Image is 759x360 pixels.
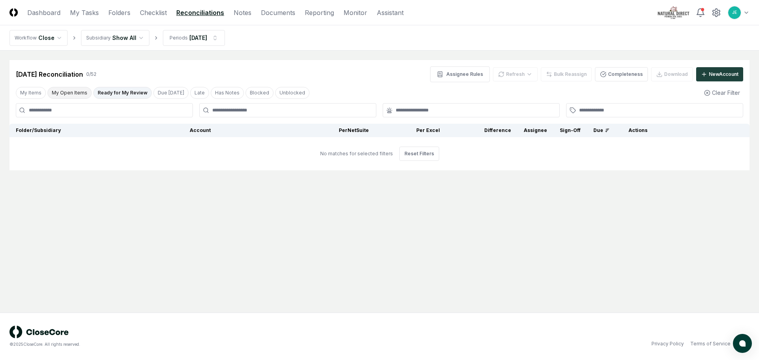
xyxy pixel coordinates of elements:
img: logo [9,326,69,338]
th: Per NetSuite [304,124,375,137]
div: Account [190,127,298,134]
a: Monitor [344,8,367,17]
th: Per Excel [375,124,446,137]
div: Actions [622,127,743,134]
th: Difference [446,124,517,137]
button: Unblocked [275,87,310,99]
a: My Tasks [70,8,99,17]
button: Ready for My Review [93,87,152,99]
button: Reset Filters [399,147,439,161]
a: Reporting [305,8,334,17]
button: Late [190,87,209,99]
a: Checklist [140,8,167,17]
div: No matches for selected filters [320,150,393,157]
a: Assistant [377,8,404,17]
th: Assignee [517,124,553,137]
button: JE [727,6,742,20]
th: Folder/Subsidiary [9,124,183,137]
nav: breadcrumb [9,30,225,46]
a: Terms of Service [690,340,731,347]
a: Reconciliations [176,8,224,17]
button: Assignee Rules [430,66,490,82]
button: My Open Items [47,87,92,99]
button: Clear Filter [701,85,743,100]
a: Notes [234,8,251,17]
button: Due Today [153,87,189,99]
a: Documents [261,8,295,17]
button: NewAccount [696,67,743,81]
div: © 2025 CloseCore. All rights reserved. [9,341,379,347]
div: Subsidiary [86,34,111,41]
span: JE [732,9,737,15]
div: Periods [170,34,188,41]
div: [DATE] Reconciliation [16,70,83,79]
div: [DATE] [189,34,207,42]
img: Natural Direct logo [658,6,689,19]
button: My Items [16,87,46,99]
a: Privacy Policy [651,340,684,347]
div: Workflow [15,34,37,41]
a: Dashboard [27,8,60,17]
img: Logo [9,8,18,17]
button: Completeness [595,67,648,81]
div: 0 / 52 [86,71,96,78]
th: Sign-Off [553,124,587,137]
a: Folders [108,8,130,17]
button: Blocked [245,87,274,99]
div: New Account [709,71,738,78]
button: Periods[DATE] [163,30,225,46]
div: Due [593,127,610,134]
button: atlas-launcher [733,334,752,353]
button: Has Notes [211,87,244,99]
